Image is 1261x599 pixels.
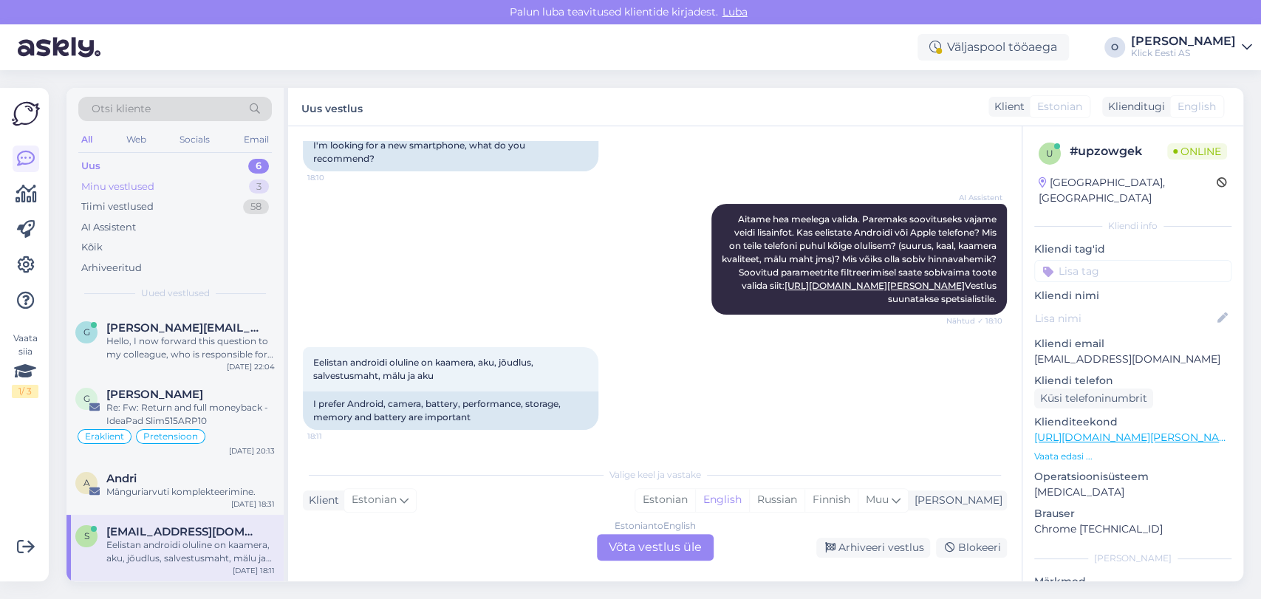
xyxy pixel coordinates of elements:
[804,489,858,511] div: Finnish
[1034,336,1231,352] p: Kliendi email
[816,538,930,558] div: Arhiveeri vestlus
[248,159,269,174] div: 6
[1131,47,1236,59] div: Klick Eesti AS
[1039,175,1217,206] div: [GEOGRAPHIC_DATA], [GEOGRAPHIC_DATA]
[123,130,149,149] div: Web
[947,192,1002,203] span: AI Assistent
[1034,552,1231,565] div: [PERSON_NAME]
[615,519,696,533] div: Estonian to English
[106,388,203,401] span: Giorgi Tsiklauri
[301,97,363,117] label: Uus vestlus
[81,199,154,214] div: Tiimi vestlused
[936,538,1007,558] div: Blokeeri
[1034,373,1231,389] p: Kliendi telefon
[1034,485,1231,500] p: [MEDICAL_DATA]
[241,130,272,149] div: Email
[83,326,90,338] span: g
[1034,288,1231,304] p: Kliendi nimi
[106,401,275,428] div: Re: Fw: Return and full moneyback - IdeaPad Slim515ARP10
[1034,431,1238,444] a: [URL][DOMAIN_NAME][PERSON_NAME]
[81,179,154,194] div: Minu vestlused
[249,179,269,194] div: 3
[81,220,136,235] div: AI Assistent
[718,5,752,18] span: Luba
[229,445,275,456] div: [DATE] 20:13
[1102,99,1165,114] div: Klienditugi
[92,101,151,117] span: Otsi kliente
[1034,414,1231,430] p: Klienditeekond
[78,130,95,149] div: All
[749,489,804,511] div: Russian
[1037,99,1082,114] span: Estonian
[352,492,397,508] span: Estonian
[866,493,889,506] span: Muu
[597,534,714,561] div: Võta vestlus üle
[227,361,275,372] div: [DATE] 22:04
[85,432,124,441] span: Eraklient
[12,100,40,128] img: Askly Logo
[143,432,198,441] span: Pretensioon
[1034,219,1231,233] div: Kliendi info
[83,393,90,404] span: G
[946,315,1002,326] span: Nähtud ✓ 18:10
[1035,310,1214,326] input: Lisa nimi
[303,468,1007,482] div: Valige keel ja vastake
[106,321,260,335] span: georg@netikodu.ee
[106,538,275,565] div: Eelistan androidi oluline on kaamera, aku, jõudlus, salvestusmaht, mälu ja aku
[785,280,965,291] a: [URL][DOMAIN_NAME][PERSON_NAME]
[635,489,695,511] div: Estonian
[1070,143,1167,160] div: # upzowgek
[106,335,275,361] div: Hello, I now forward this question to my colleague, who is responsible for this. The reply will b...
[1167,143,1227,160] span: Online
[1131,35,1236,47] div: [PERSON_NAME]
[1178,99,1216,114] span: English
[1034,352,1231,367] p: [EMAIL_ADDRESS][DOMAIN_NAME]
[1046,148,1053,159] span: u
[81,240,103,255] div: Kõik
[106,485,275,499] div: Mänguriarvuti komplekteerimine.
[1034,521,1231,537] p: Chrome [TECHNICAL_ID]
[177,130,213,149] div: Socials
[1104,37,1125,58] div: O
[303,391,598,430] div: I prefer Android, camera, battery, performance, storage, memory and battery are important
[106,525,260,538] span: sandereesti@gmail.com
[988,99,1025,114] div: Klient
[141,287,210,300] span: Uued vestlused
[1034,389,1153,408] div: Küsi telefoninumbrit
[1131,35,1252,59] a: [PERSON_NAME]Klick Eesti AS
[307,172,363,183] span: 18:10
[695,489,749,511] div: English
[83,477,90,488] span: A
[917,34,1069,61] div: Väljaspool tööaega
[12,385,38,398] div: 1 / 3
[303,133,598,171] div: I'm looking for a new smartphone, what do you recommend?
[106,472,137,485] span: Andri
[1034,260,1231,282] input: Lisa tag
[233,565,275,576] div: [DATE] 18:11
[243,199,269,214] div: 58
[1034,242,1231,257] p: Kliendi tag'id
[1034,574,1231,589] p: Märkmed
[12,332,38,398] div: Vaata siia
[1034,450,1231,463] p: Vaata edasi ...
[231,499,275,510] div: [DATE] 18:31
[722,213,999,304] span: Aitame hea meelega valida. Paremaks soovituseks vajame veidi lisainfot. Kas eelistate Androidi võ...
[1034,506,1231,521] p: Brauser
[1034,469,1231,485] p: Operatsioonisüsteem
[84,530,89,541] span: s
[307,431,363,442] span: 18:11
[909,493,1002,508] div: [PERSON_NAME]
[303,493,339,508] div: Klient
[81,261,142,275] div: Arhiveeritud
[81,159,100,174] div: Uus
[313,357,536,381] span: Eelistan androidi oluline on kaamera, aku, jõudlus, salvestusmaht, mälu ja aku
